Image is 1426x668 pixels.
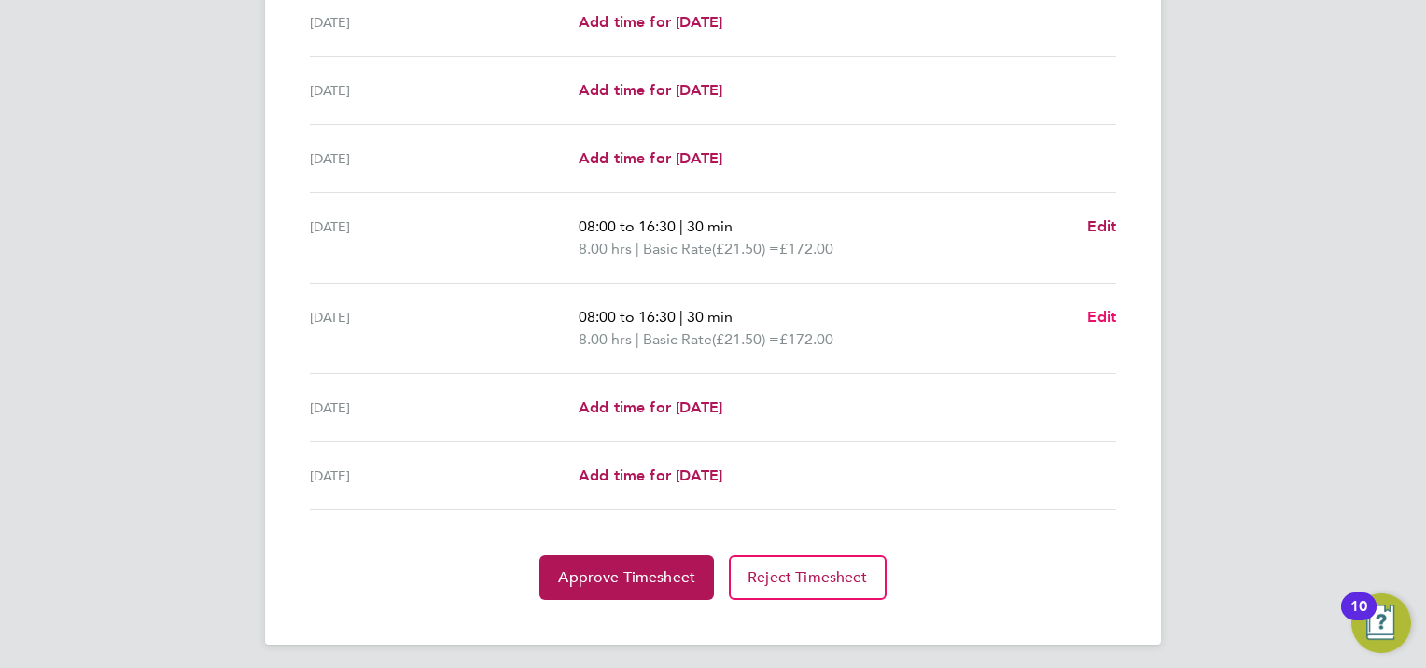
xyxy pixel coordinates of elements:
div: [DATE] [310,147,579,170]
button: Reject Timesheet [729,555,887,600]
div: [DATE] [310,306,579,351]
div: [DATE] [310,216,579,260]
span: 8.00 hrs [579,330,632,348]
a: Add time for [DATE] [579,11,722,34]
span: (£21.50) = [712,330,779,348]
a: Add time for [DATE] [579,465,722,487]
span: (£21.50) = [712,240,779,257]
a: Add time for [DATE] [579,397,722,419]
span: 08:00 to 16:30 [579,308,676,326]
span: | [679,217,683,235]
span: 08:00 to 16:30 [579,217,676,235]
span: Approve Timesheet [558,568,695,587]
span: 30 min [687,308,733,326]
span: | [679,308,683,326]
button: Approve Timesheet [539,555,714,600]
div: [DATE] [310,465,579,487]
span: £172.00 [779,240,833,257]
span: £172.00 [779,330,833,348]
span: Reject Timesheet [748,568,868,587]
span: Add time for [DATE] [579,149,722,167]
a: Edit [1087,306,1116,328]
span: | [636,240,639,257]
div: [DATE] [310,397,579,419]
span: Add time for [DATE] [579,13,722,31]
span: Basic Rate [643,328,712,351]
span: Add time for [DATE] [579,398,722,416]
span: Basic Rate [643,238,712,260]
a: Edit [1087,216,1116,238]
a: Add time for [DATE] [579,79,722,102]
a: Add time for [DATE] [579,147,722,170]
div: 10 [1350,606,1367,631]
span: Add time for [DATE] [579,466,722,484]
span: Edit [1087,217,1116,235]
div: [DATE] [310,79,579,102]
button: Open Resource Center, 10 new notifications [1351,593,1411,653]
span: Edit [1087,308,1116,326]
span: 30 min [687,217,733,235]
div: [DATE] [310,11,579,34]
span: | [636,330,639,348]
span: 8.00 hrs [579,240,632,257]
span: Add time for [DATE] [579,81,722,99]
